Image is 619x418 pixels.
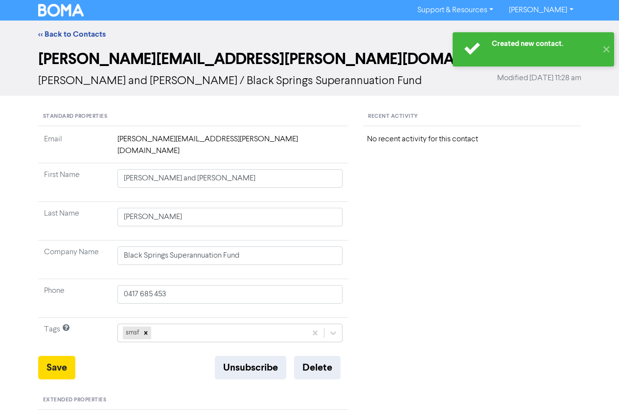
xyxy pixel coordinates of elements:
[123,327,140,339] div: smsf
[38,75,422,87] span: [PERSON_NAME] and [PERSON_NAME] / Black Springs Superannuation Fund
[215,356,286,379] button: Unsubscribe
[501,2,581,18] a: [PERSON_NAME]
[38,279,112,318] td: Phone
[38,318,112,356] td: Tags
[38,4,84,17] img: BOMA Logo
[38,50,581,68] h2: [PERSON_NAME][EMAIL_ADDRESS][PERSON_NAME][DOMAIN_NAME]
[410,2,501,18] a: Support & Resources
[38,108,349,126] div: Standard Properties
[38,356,75,379] button: Save
[492,39,597,49] div: Created new contact.
[367,133,577,145] div: No recent activity for this contact
[294,356,341,379] button: Delete
[497,72,581,84] span: Modified [DATE] 11:28 am
[363,108,581,126] div: Recent Activity
[38,133,112,163] td: Email
[38,202,112,241] td: Last Name
[38,391,349,410] div: Extended Properties
[570,371,619,418] iframe: Chat Widget
[38,29,106,39] a: << Back to Contacts
[112,133,349,163] td: [PERSON_NAME][EMAIL_ADDRESS][PERSON_NAME][DOMAIN_NAME]
[38,163,112,202] td: First Name
[38,241,112,279] td: Company Name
